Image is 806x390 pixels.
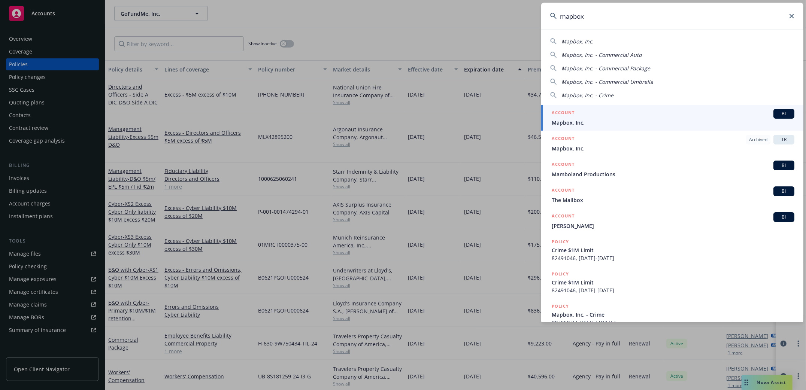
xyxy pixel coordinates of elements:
h5: ACCOUNT [552,109,575,118]
a: ACCOUNTBIThe Mailbox [541,182,803,208]
span: The Mailbox [552,196,794,204]
span: BI [776,214,791,220]
h5: POLICY [552,270,569,278]
span: Crime $1M Limit [552,246,794,254]
span: Mapbox, Inc. [552,119,794,127]
span: Mapbox, Inc. - Commercial Auto [561,51,642,58]
span: TR [776,136,791,143]
span: BI [776,110,791,117]
a: ACCOUNTArchivedTRMapbox, Inc. [541,131,803,156]
h5: ACCOUNT [552,161,575,170]
a: POLICYMapbox, Inc. - CrimeJ06323637, [DATE]-[DATE] [541,298,803,330]
span: 82491046, [DATE]-[DATE] [552,286,794,294]
h5: ACCOUNT [552,186,575,195]
span: 82491046, [DATE]-[DATE] [552,254,794,262]
span: Archived [749,136,767,143]
span: J06323637, [DATE]-[DATE] [552,319,794,326]
a: POLICYCrime $1M Limit82491046, [DATE]-[DATE] [541,234,803,266]
span: Mapbox, Inc. - Crime [561,92,613,99]
span: [PERSON_NAME] [552,222,794,230]
span: Mapbox, Inc. [552,144,794,152]
span: Mapbox, Inc. - Crime [552,311,794,319]
span: Crime $1M Limit [552,278,794,286]
h5: ACCOUNT [552,135,575,144]
span: BI [776,188,791,195]
span: Mapbox, Inc. - Commercial Umbrella [561,78,653,85]
input: Search... [541,3,803,30]
a: ACCOUNTBIMamboland Productions [541,156,803,182]
h5: POLICY [552,302,569,310]
a: ACCOUNTBIMapbox, Inc. [541,105,803,131]
span: Mapbox, Inc. - Commercial Package [561,65,650,72]
span: Mamboland Productions [552,170,794,178]
span: Mapbox, Inc. [561,38,594,45]
span: BI [776,162,791,169]
h5: POLICY [552,238,569,246]
a: ACCOUNTBI[PERSON_NAME] [541,208,803,234]
h5: ACCOUNT [552,212,575,221]
a: POLICYCrime $1M Limit82491046, [DATE]-[DATE] [541,266,803,298]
